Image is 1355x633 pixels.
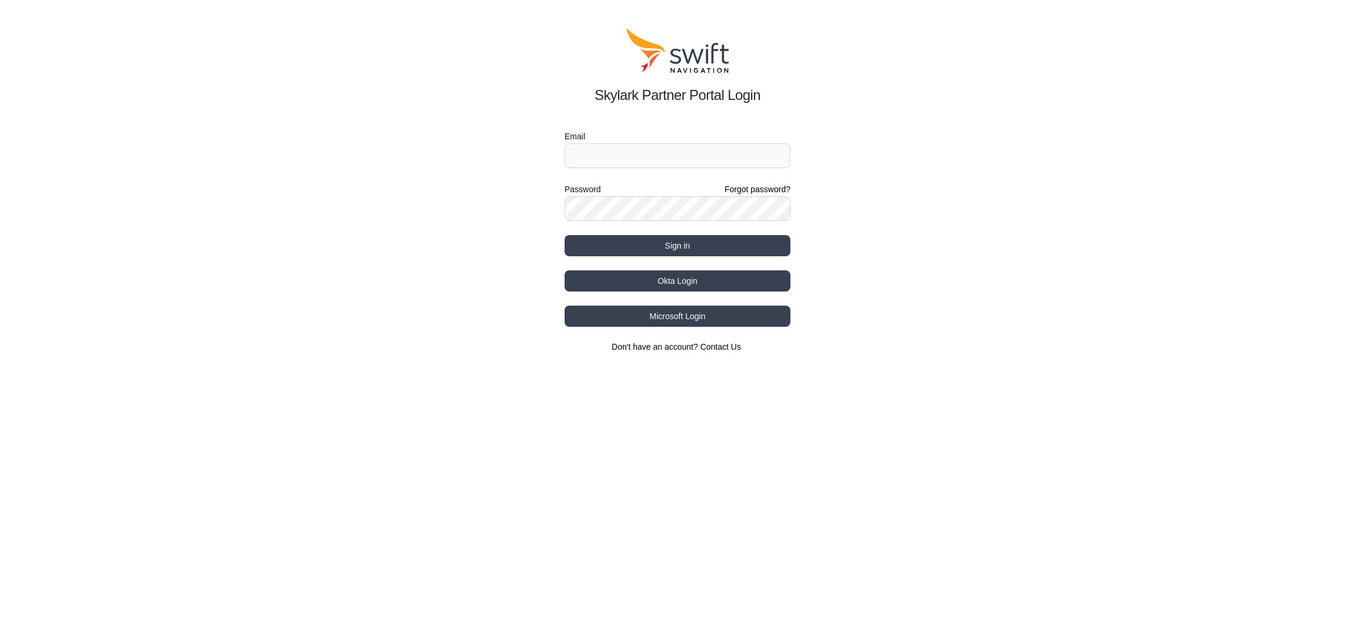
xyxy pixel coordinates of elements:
section: Don't have an account? [565,341,790,353]
button: Okta Login [565,270,790,292]
button: Sign in [565,235,790,256]
a: Forgot password? [725,183,790,195]
label: Password [565,182,600,196]
label: Email [565,129,790,143]
h2: Skylark Partner Portal Login [565,85,790,106]
a: Contact Us [700,342,741,351]
button: Microsoft Login [565,306,790,327]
